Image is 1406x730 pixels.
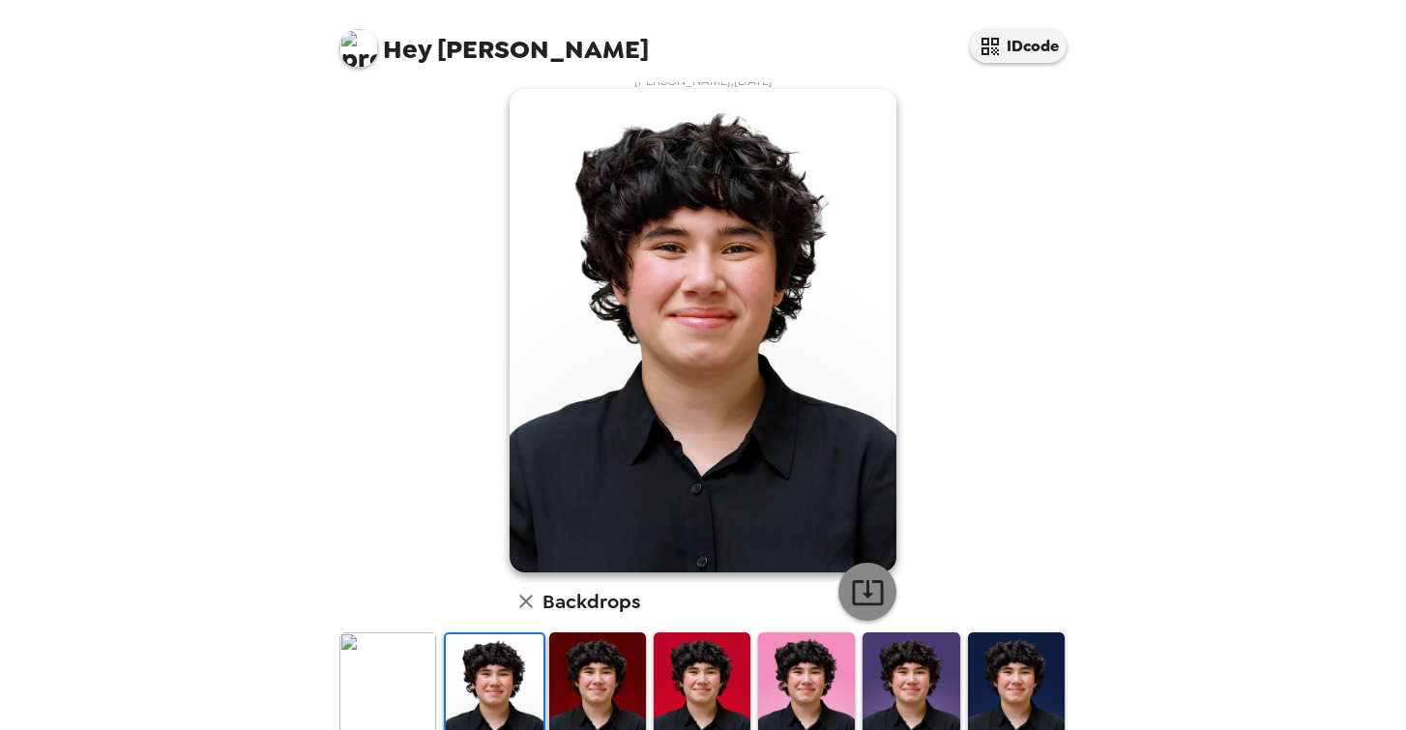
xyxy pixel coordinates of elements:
[383,32,431,67] span: Hey
[542,586,640,617] h6: Backdrops
[510,89,896,572] img: user
[970,29,1067,63] button: IDcode
[339,19,649,63] span: [PERSON_NAME]
[339,29,378,68] img: profile pic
